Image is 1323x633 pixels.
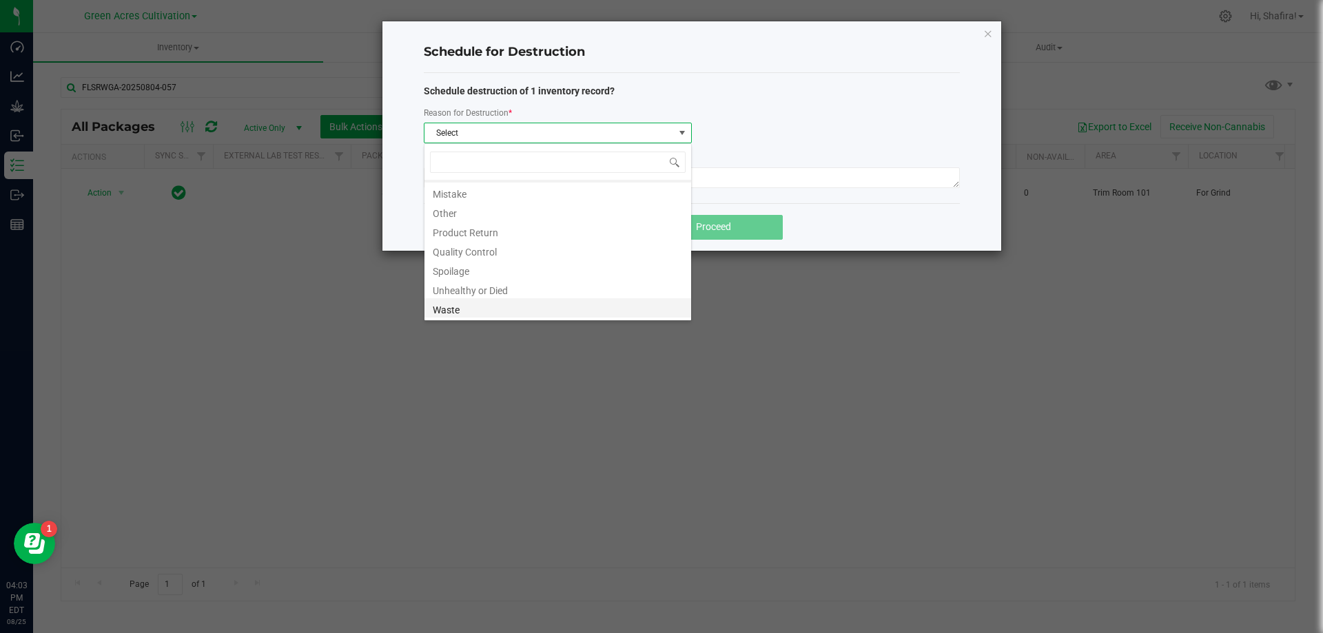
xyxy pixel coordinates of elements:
[424,43,960,61] h4: Schedule for Destruction
[424,123,674,143] span: Select
[41,521,57,537] iframe: Resource center unread badge
[424,85,615,96] strong: Schedule destruction of 1 inventory record?
[645,215,783,240] button: Proceed
[14,523,55,564] iframe: Resource center
[424,107,512,119] label: Reason for Destruction
[696,221,731,232] span: Proceed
